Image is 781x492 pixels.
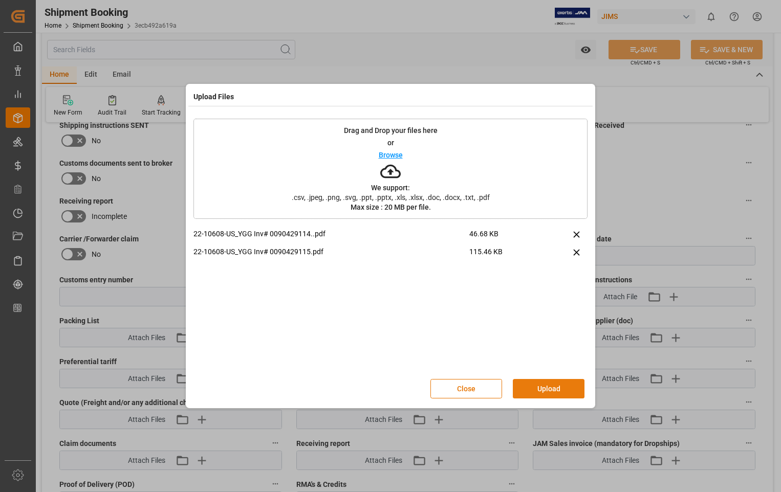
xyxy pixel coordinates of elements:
[193,229,469,239] p: 22-10608-US_YGG Inv# 0090429114..pdf
[193,92,234,102] h4: Upload Files
[351,204,431,211] p: Max size : 20 MB per file.
[430,379,502,398] button: Close
[193,247,469,257] p: 22-10608-US_YGG Inv# 0090429115.pdf
[371,184,410,191] p: We support:
[513,379,584,398] button: Upload
[379,151,403,159] p: Browse
[344,127,438,134] p: Drag and Drop your files here
[387,139,394,146] p: or
[193,119,588,219] div: Drag and Drop your files hereorBrowseWe support:.csv, .jpeg, .png, .svg, .ppt, .pptx, .xls, .xlsx...
[469,229,539,247] span: 46.68 KB
[469,247,539,264] span: 115.46 KB
[285,194,496,201] span: .csv, .jpeg, .png, .svg, .ppt, .pptx, .xls, .xlsx, .doc, .docx, .txt, .pdf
